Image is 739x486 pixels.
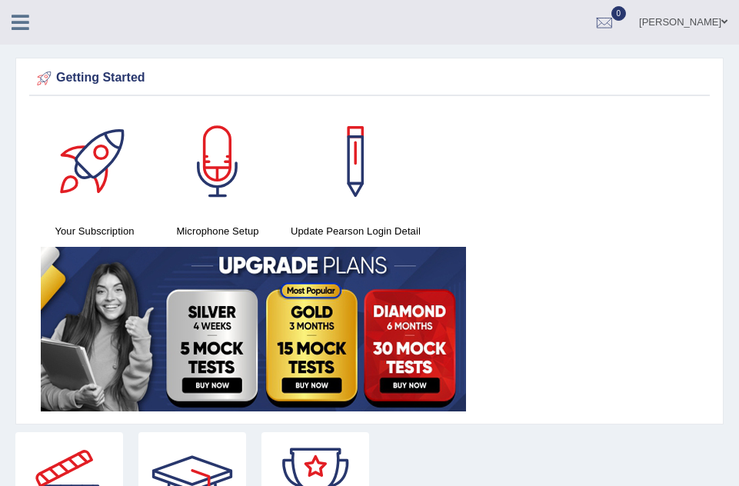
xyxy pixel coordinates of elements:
span: 0 [611,6,627,21]
img: small5.jpg [41,247,466,411]
h4: Microphone Setup [164,223,271,239]
h4: Your Subscription [41,223,148,239]
div: Getting Started [33,67,706,90]
h4: Update Pearson Login Detail [287,223,424,239]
